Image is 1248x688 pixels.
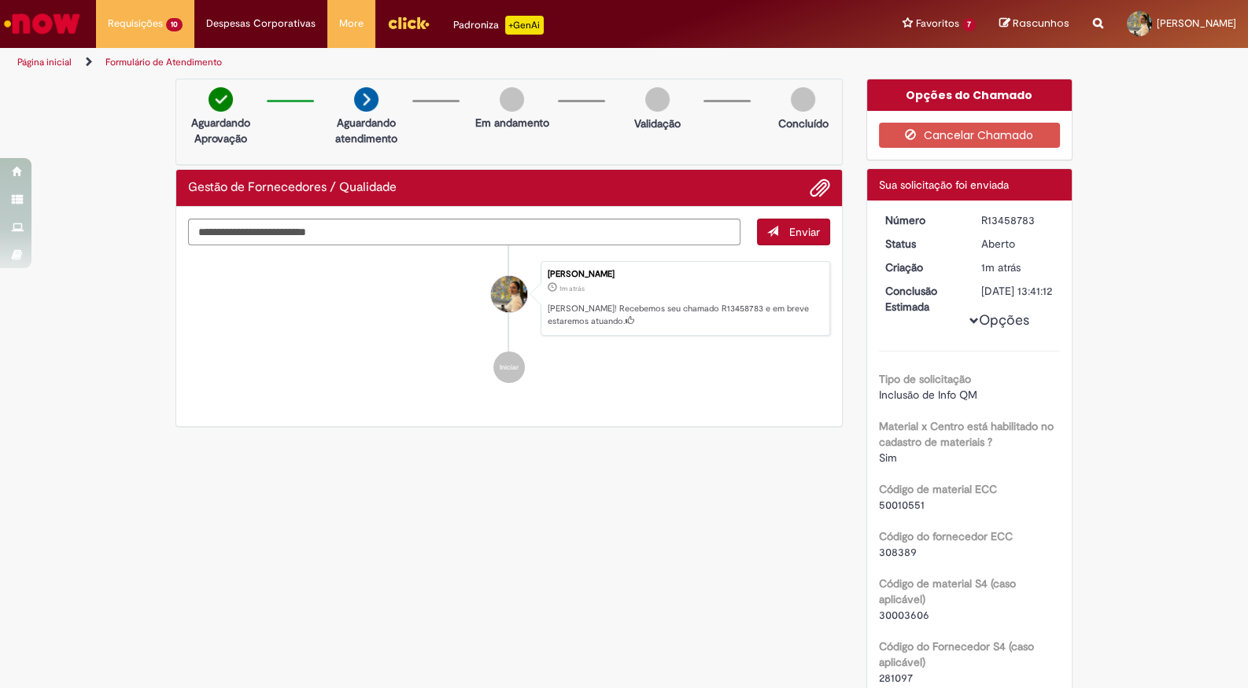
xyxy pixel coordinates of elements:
[339,16,364,31] span: More
[548,303,822,327] p: [PERSON_NAME]! Recebemos seu chamado R13458783 e em breve estaremos atuando.
[879,419,1054,449] b: Material x Centro está habilitado no cadastro de materiais ?
[879,639,1034,669] b: Código do Fornecedor S4 (caso aplicável)
[981,259,1054,275] div: 28/08/2025 15:41:09
[962,18,976,31] span: 7
[209,87,233,112] img: check-circle-green.png
[2,8,83,39] img: ServiceNow
[188,181,397,195] h2: Gestão de Fornecedores / Qualidade Histórico de tíquete
[491,276,527,312] div: Yasmim Ferreira Da Silva
[879,608,929,622] span: 30003606
[873,212,970,228] dt: Número
[981,212,1054,228] div: R13458783
[188,219,740,245] textarea: Digite sua mensagem aqui...
[387,11,430,35] img: click_logo_yellow_360x200.png
[981,260,1021,274] span: 1m atrás
[879,372,971,386] b: Tipo de solicitação
[17,56,72,68] a: Página inicial
[634,116,681,131] p: Validação
[879,576,1016,606] b: Código de material S4 (caso aplicável)
[999,17,1069,31] a: Rascunhos
[879,671,913,685] span: 281097
[873,259,970,275] dt: Criação
[1157,17,1236,30] span: [PERSON_NAME]
[879,498,925,512] span: 50010551
[354,87,378,112] img: arrow-next.png
[475,115,549,131] p: Em andamento
[981,283,1054,299] div: [DATE] 13:41:12
[873,283,970,315] dt: Conclusão Estimada
[879,545,917,559] span: 308389
[108,16,163,31] span: Requisições
[645,87,670,112] img: img-circle-grey.png
[879,482,997,496] b: Código de material ECC
[188,245,830,399] ul: Histórico de tíquete
[548,270,822,279] div: [PERSON_NAME]
[879,178,1009,192] span: Sua solicitação foi enviada
[500,87,524,112] img: img-circle-grey.png
[791,87,815,112] img: img-circle-grey.png
[981,236,1054,252] div: Aberto
[505,16,544,35] p: +GenAi
[188,261,830,337] li: Yasmim Ferreira Da Silva
[778,116,829,131] p: Concluído
[166,18,183,31] span: 10
[183,115,259,146] p: Aguardando Aprovação
[453,16,544,35] div: Padroniza
[328,115,404,146] p: Aguardando atendimento
[1013,16,1069,31] span: Rascunhos
[757,219,830,245] button: Enviar
[810,178,830,198] button: Adicionar anexos
[206,16,316,31] span: Despesas Corporativas
[867,79,1073,111] div: Opções do Chamado
[559,284,585,293] time: 28/08/2025 15:41:09
[916,16,959,31] span: Favoritos
[12,48,820,77] ul: Trilhas de página
[105,56,222,68] a: Formulário de Atendimento
[879,123,1061,148] button: Cancelar Chamado
[879,529,1013,543] b: Código do fornecedor ECC
[879,388,977,402] span: Inclusão de Info QM
[981,260,1021,274] time: 28/08/2025 15:41:09
[879,451,897,465] span: Sim
[559,284,585,293] span: 1m atrás
[873,236,970,252] dt: Status
[789,225,820,239] span: Enviar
